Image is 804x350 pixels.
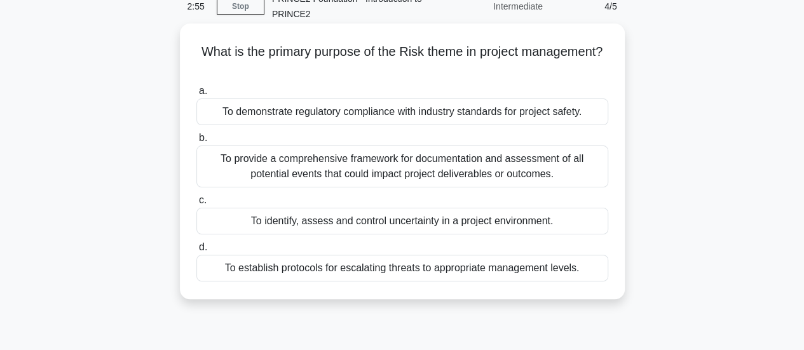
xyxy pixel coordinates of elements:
h5: What is the primary purpose of the Risk theme in project management? [195,44,610,76]
span: b. [199,132,207,143]
span: c. [199,194,207,205]
div: To identify, assess and control uncertainty in a project environment. [196,208,608,234]
div: To establish protocols for escalating threats to appropriate management levels. [196,255,608,281]
div: To provide a comprehensive framework for documentation and assessment of all potential events tha... [196,145,608,187]
span: a. [199,85,207,96]
div: To demonstrate regulatory compliance with industry standards for project safety. [196,98,608,125]
span: d. [199,241,207,252]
